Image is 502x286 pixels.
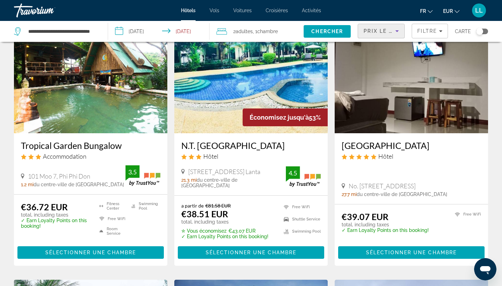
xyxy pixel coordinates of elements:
button: Change currency [443,6,459,16]
ins: €39.07 EUR [342,211,388,222]
button: Filters [412,24,448,38]
span: , 1 [253,27,278,36]
input: Search hotel destination [28,26,97,37]
mat-select: Sort by [364,27,399,35]
li: Fitness Center [96,202,128,211]
button: Sélectionner une chambre [178,246,324,259]
span: Chambre [257,29,278,34]
span: Prix le plus bas [364,28,418,34]
span: Sélectionner une chambre [366,250,457,255]
p: total, including taxes [342,222,429,227]
span: Économisez jusqu'à [250,114,309,121]
span: Accommodation [43,152,86,160]
span: a partir de [181,203,204,209]
li: Room Service [96,227,128,236]
span: Hôtel [378,152,393,160]
a: [GEOGRAPHIC_DATA] [342,140,481,151]
button: Change language [420,6,433,16]
iframe: Bouton de lancement de la fenêtre de messagerie [474,258,496,280]
a: Travorium [14,1,84,20]
a: N.T. [GEOGRAPHIC_DATA] [181,140,321,151]
button: Select check in and out date [108,21,209,42]
a: Tropical Garden Bungalow [21,140,160,151]
a: Sélectionner une chambre [17,248,164,256]
span: 101 Moo 7, Phi Phi Don [28,172,90,180]
img: TrustYou guest rating badge [286,166,321,187]
ins: €38.51 EUR [181,209,228,219]
p: total, including taxes [181,219,268,225]
span: 1.2 mi [21,182,33,187]
div: 3.5 [125,168,139,176]
div: 53% [243,108,328,126]
a: Sélectionner une chambre [178,248,324,256]
span: du centre-ville de [GEOGRAPHIC_DATA] [33,182,124,187]
img: Tropical Garden Bungalow [14,22,167,133]
li: Free WiFi [451,211,481,217]
span: Carte [455,27,471,36]
a: Voitures [233,8,252,13]
img: N.T. Lanta Resort [174,22,328,133]
span: du centre-ville de [GEOGRAPHIC_DATA] [181,177,237,188]
button: User Menu [470,3,488,18]
span: Sélectionner une chambre [206,250,296,255]
li: Swimming Pool [280,227,321,236]
span: du centre-ville de [GEOGRAPHIC_DATA] [357,191,447,197]
div: 5 star Hotel [342,152,481,160]
span: 27.7 mi [342,191,357,197]
button: Search [304,25,351,38]
div: 4.5 [286,169,300,177]
span: No. [STREET_ADDRESS] [349,182,416,190]
span: Hôtel [203,152,218,160]
button: Travelers: 2 adults, 0 children [210,21,304,42]
span: EUR [443,8,453,14]
ins: €36.72 EUR [21,202,68,212]
a: Hôtels [181,8,196,13]
p: €43.07 EUR [181,228,268,234]
span: Sélectionner une chambre [45,250,136,255]
li: Shuttle Service [280,215,321,224]
a: Vols [210,8,219,13]
img: Kanlapath Resort [335,22,488,133]
p: ✓ Earn Loyalty Points on this booking! [342,227,429,233]
img: TrustYou guest rating badge [125,165,160,186]
button: Sélectionner une chambre [17,246,164,259]
span: LL [475,7,483,14]
span: Filtre [417,28,437,34]
span: Chercher [311,29,343,34]
span: 21.3 mi [181,177,197,183]
div: 3 star Accommodation [21,152,160,160]
div: 3 star Hotel [181,152,321,160]
span: [STREET_ADDRESS] Lanta [188,168,260,175]
li: Swimming Pool [128,202,160,211]
span: fr [420,8,426,14]
span: 2 [233,27,253,36]
li: Free WiFi [96,214,128,223]
button: Toggle map [471,28,488,35]
span: ✮ Vous économisez [181,228,227,234]
p: ✓ Earn Loyalty Points on this booking! [21,218,91,229]
span: Adultes [236,29,253,34]
p: ✓ Earn Loyalty Points on this booking! [181,234,268,239]
button: Sélectionner une chambre [338,246,485,259]
del: €81.58 EUR [205,203,231,209]
a: Activités [302,8,321,13]
li: Free WiFi [280,203,321,211]
p: total, including taxes [21,212,91,218]
a: Sélectionner une chambre [338,248,485,256]
a: Croisières [266,8,288,13]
